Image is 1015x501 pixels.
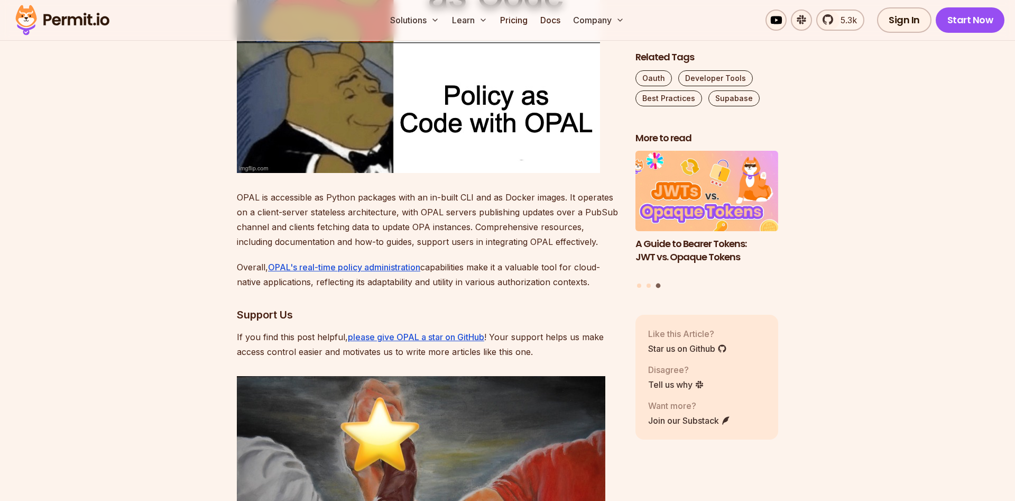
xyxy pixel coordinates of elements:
[648,327,727,340] p: Like this Article?
[635,132,778,145] h2: More to read
[635,151,778,277] li: 3 of 3
[647,284,651,288] button: Go to slide 2
[237,306,619,323] h3: Support Us
[648,414,731,427] a: Join our Substack
[648,363,704,376] p: Disagree?
[237,330,619,359] p: If you find this post helpful, ! Your support helps us make access control easier and motivates u...
[635,70,672,86] a: Oauth
[834,14,857,26] span: 5.3k
[648,378,704,391] a: Tell us why
[648,399,731,412] p: Want more?
[635,151,778,277] a: A Guide to Bearer Tokens: JWT vs. Opaque TokensA Guide to Bearer Tokens: JWT vs. Opaque Tokens
[635,151,778,290] div: Posts
[448,10,492,31] button: Learn
[648,342,727,355] a: Star us on Github
[569,10,629,31] button: Company
[635,51,778,64] h2: Related Tags
[936,7,1005,33] a: Start Now
[635,90,702,106] a: Best Practices
[635,151,778,232] img: A Guide to Bearer Tokens: JWT vs. Opaque Tokens
[637,284,641,288] button: Go to slide 1
[877,7,931,33] a: Sign In
[708,90,760,106] a: Supabase
[656,284,660,288] button: Go to slide 3
[678,70,753,86] a: Developer Tools
[348,332,484,342] a: please give OPAL a star on GitHub
[635,238,778,264] h3: A Guide to Bearer Tokens: JWT vs. Opaque Tokens
[816,10,864,31] a: 5.3k
[237,190,619,249] p: OPAL is accessible as Python packages with an in-built CLI and as Docker images. It operates on a...
[386,10,444,31] button: Solutions
[237,260,619,289] p: Overall, capabilities make it a valuable tool for cloud-native applications, reflecting its adapt...
[11,2,114,38] img: Permit logo
[496,10,532,31] a: Pricing
[268,262,420,272] a: OPAL's real-time policy administration
[536,10,565,31] a: Docs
